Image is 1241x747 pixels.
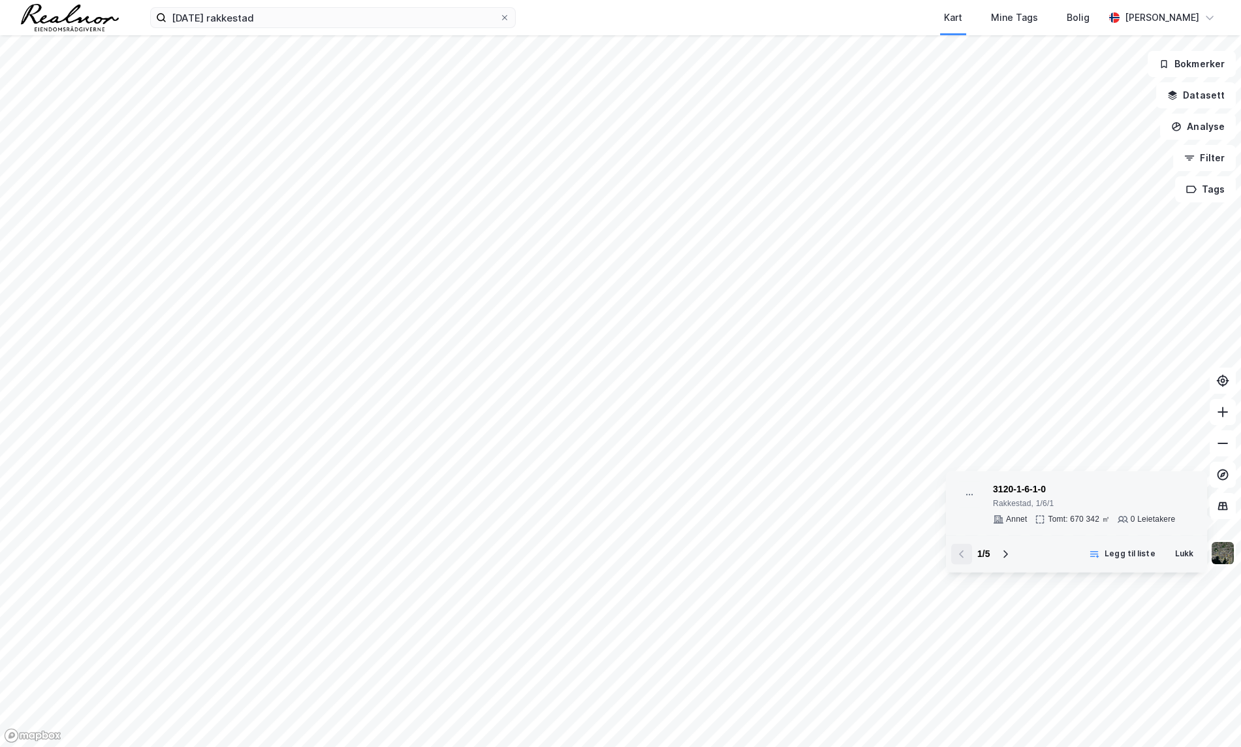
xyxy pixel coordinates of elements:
[1173,145,1236,171] button: Filter
[1131,514,1175,524] div: 0 Leietakere
[1160,114,1236,140] button: Analyse
[1167,543,1202,564] button: Lukk
[1176,684,1241,747] div: Kontrollprogram for chat
[4,728,61,743] a: Mapbox homepage
[1156,82,1236,108] button: Datasett
[1176,684,1241,747] iframe: Chat Widget
[1175,176,1236,202] button: Tags
[166,8,499,27] input: Søk på adresse, matrikkel, gårdeiere, leietakere eller personer
[1125,10,1199,25] div: [PERSON_NAME]
[1210,541,1235,565] img: 9k=
[1067,10,1090,25] div: Bolig
[1080,543,1163,564] button: Legg til liste
[1006,514,1027,524] div: Annet
[977,546,990,562] div: 1 / 5
[993,498,1175,509] div: Rakkestad, 1/6/1
[1048,514,1109,524] div: Tomt: 670 342 ㎡
[991,10,1038,25] div: Mine Tags
[21,4,119,31] img: realnor-logo.934646d98de889bb5806.png
[944,10,962,25] div: Kart
[993,482,1175,498] div: 3120-1-6-1-0
[1148,51,1236,77] button: Bokmerker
